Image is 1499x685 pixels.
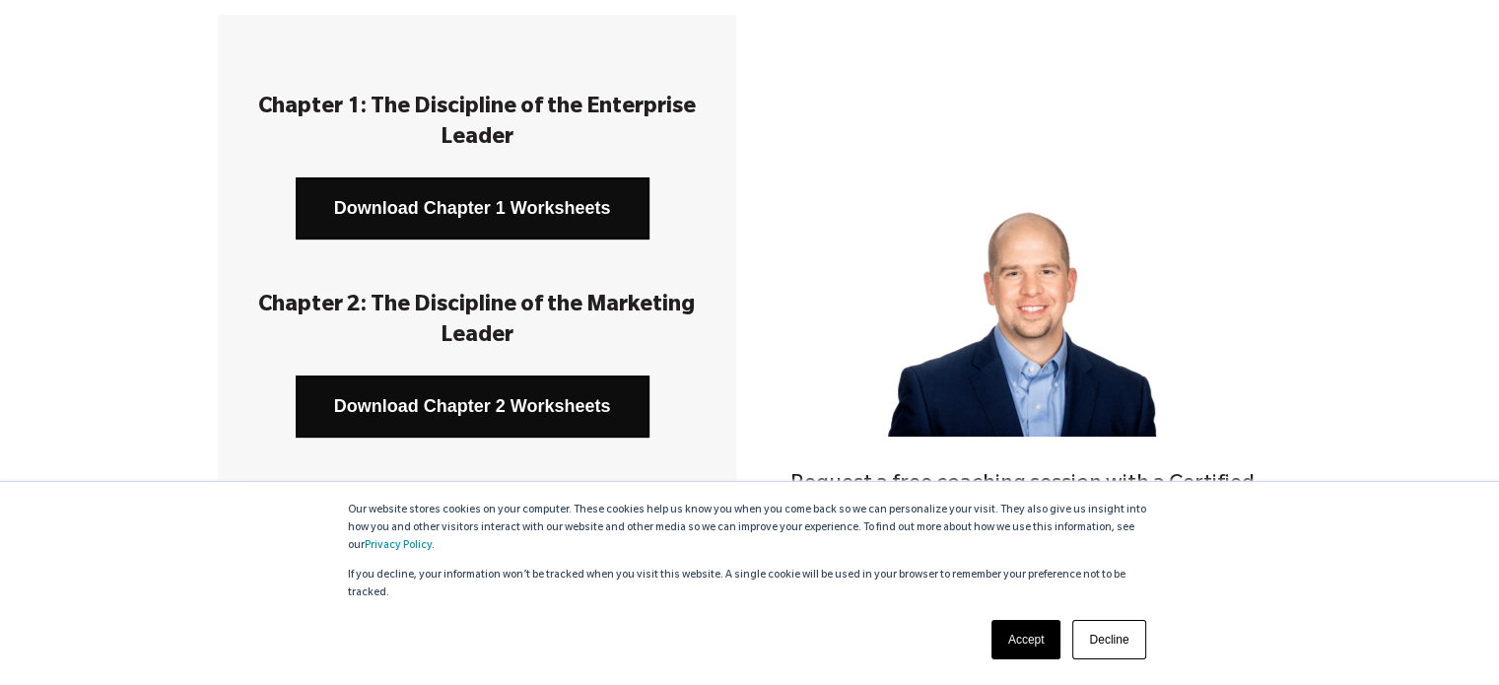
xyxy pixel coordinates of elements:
img: Jon_Slater_web [888,169,1156,437]
h4: Request a free coaching session with a Certified EMyth Coach [763,469,1281,535]
a: Accept [991,620,1061,659]
h3: Chapter 1: The Discipline of the Enterprise Leader [247,94,707,155]
a: Download Chapter 1 Worksheets [296,177,649,240]
a: Decline [1072,620,1145,659]
a: Download Chapter 2 Worksheets [296,376,649,438]
p: Our website stores cookies on your computer. These cookies help us know you when you come back so... [348,502,1152,555]
h3: Chapter 2: The Discipline of the Marketing Leader [247,292,707,353]
p: If you decline, your information won’t be tracked when you visit this website. A single cookie wi... [348,567,1152,602]
a: Privacy Policy [365,540,432,552]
